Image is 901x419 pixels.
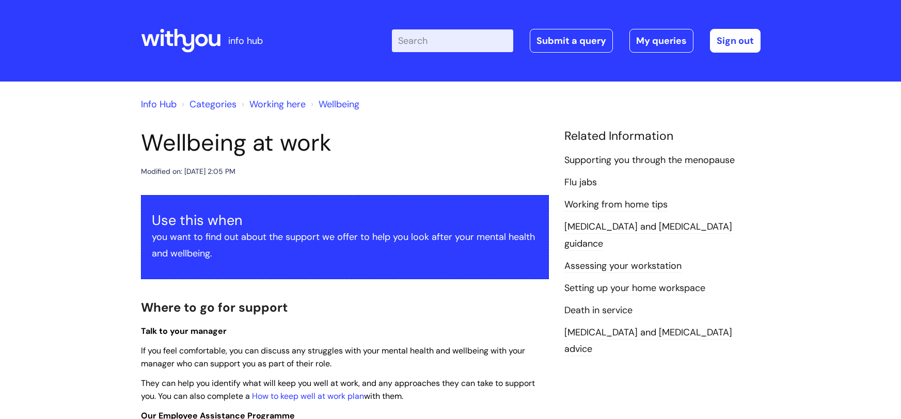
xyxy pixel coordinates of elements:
span: If you feel comfortable, you can discuss any struggles with your mental health and wellbeing with... [141,345,525,369]
li: Wellbeing [308,96,359,112]
li: Working here [239,96,306,112]
a: [MEDICAL_DATA] and [MEDICAL_DATA] guidance [564,220,732,250]
a: Working from home tips [564,198,668,212]
a: Assessing your workstation [564,260,682,273]
a: Setting up your home workspace [564,282,705,295]
p: you want to find out about the support we offer to help you look after your mental health and wel... [152,229,538,262]
a: Submit a query [530,29,613,53]
span: Where to go for support [141,299,288,315]
a: My queries [629,29,693,53]
a: Death in service [564,304,633,317]
a: Flu jabs [564,176,597,189]
h4: Related Information [564,129,761,143]
a: Supporting you through the menopause [564,154,735,167]
li: Solution home [179,96,236,112]
a: Info Hub [141,98,177,110]
div: Modified on: [DATE] 2:05 PM [141,165,235,178]
span: Talk to your manager [141,326,227,336]
a: How to keep well at work plan [252,391,364,401]
a: Sign out [710,29,761,53]
span: They can help you identify what will keep you well at work, and any approaches they can take to s... [141,378,535,401]
div: | - [392,29,761,53]
span: with them. [364,391,403,401]
a: Working here [249,98,306,110]
a: [MEDICAL_DATA] and [MEDICAL_DATA] advice [564,326,732,356]
a: Wellbeing [319,98,359,110]
p: info hub [228,33,263,49]
a: Categories [189,98,236,110]
h1: Wellbeing at work [141,129,549,157]
input: Search [392,29,513,52]
h3: Use this when [152,212,538,229]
